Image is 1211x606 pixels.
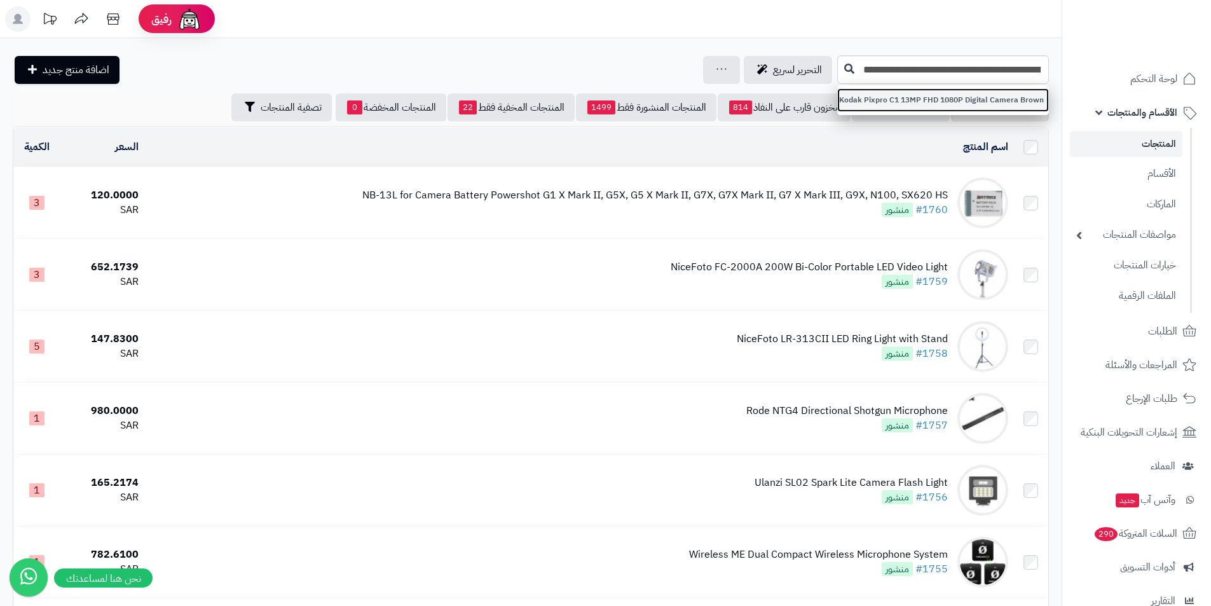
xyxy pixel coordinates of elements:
[1151,457,1175,475] span: العملاء
[65,476,139,490] div: 165.2174
[915,418,948,433] a: #1757
[882,347,913,361] span: منشور
[1070,383,1203,414] a: طلبات الإرجاع
[29,196,44,210] span: 3
[65,404,139,418] div: 980.0000
[448,93,575,121] a: المنتجات المخفية فقط22
[737,332,948,347] div: NiceFoto LR-313CII LED Ring Light with Stand
[29,340,44,354] span: 5
[261,100,322,115] span: تصفية المنتجات
[1105,356,1177,374] span: المراجعات والأسئلة
[915,490,948,505] a: #1756
[43,62,109,78] span: اضافة منتج جديد
[773,62,822,78] span: التحرير لسريع
[671,260,948,275] div: NiceFoto FC-2000A 200W Bi-Color Portable LED Video Light
[65,203,139,217] div: SAR
[1070,64,1203,94] a: لوحة التحكم
[177,6,202,32] img: ai-face.png
[29,411,44,425] span: 1
[115,139,139,155] a: السعر
[1070,451,1203,481] a: العملاء
[1070,252,1182,279] a: خيارات المنتجات
[65,490,139,505] div: SAR
[755,476,948,490] div: Ulanzi SL02 Spark Lite Camera Flash Light
[1070,282,1182,310] a: الملفات الرقمية
[1070,221,1182,249] a: مواصفات المنتجات
[882,562,913,576] span: منشور
[1070,160,1182,188] a: الأقسام
[1116,493,1139,507] span: جديد
[957,177,1008,228] img: NB-13L for Camera Battery Powershot G1 X Mark II, G5X, G5 X Mark II, G7X, G7X Mark II, G7 X Mark ...
[29,483,44,497] span: 1
[29,268,44,282] span: 3
[963,139,1008,155] a: اسم المنتج
[65,332,139,347] div: 147.8300
[576,93,716,121] a: المنتجات المنشورة فقط1499
[1148,322,1177,340] span: الطلبات
[65,260,139,275] div: 652.1739
[1126,390,1177,408] span: طلبات الإرجاع
[1070,131,1182,157] a: المنتجات
[1130,70,1177,88] span: لوحة التحكم
[65,188,139,203] div: 120.0000
[1070,350,1203,380] a: المراجعات والأسئلة
[915,346,948,361] a: #1758
[151,11,172,27] span: رفيق
[15,56,120,84] a: اضافة منتج جديد
[744,56,832,84] a: التحرير لسريع
[65,347,139,361] div: SAR
[1070,191,1182,218] a: الماركات
[746,404,948,418] div: Rode NTG4 Directional Shotgun Microphone
[587,100,615,114] span: 1499
[1093,525,1177,542] span: السلات المتروكة
[957,249,1008,300] img: NiceFoto FC-2000A 200W Bi-Color Portable LED Video Light
[1095,527,1118,541] span: 290
[957,393,1008,444] img: Rode NTG4 Directional Shotgun Microphone
[1081,424,1177,441] span: إشعارات التحويلات البنكية
[1114,491,1175,509] span: وآتس آب
[729,100,752,114] span: 814
[915,274,948,289] a: #1759
[915,561,948,577] a: #1755
[65,418,139,433] div: SAR
[957,321,1008,372] img: NiceFoto LR-313CII LED Ring Light with Stand
[459,100,477,114] span: 22
[1070,417,1203,448] a: إشعارات التحويلات البنكية
[362,188,948,203] div: NB-13L for Camera Battery Powershot G1 X Mark II, G5X, G5 X Mark II, G7X, G7X Mark II, G7 X Mark ...
[882,275,913,289] span: منشور
[882,418,913,432] span: منشور
[1107,104,1177,121] span: الأقسام والمنتجات
[1070,316,1203,347] a: الطلبات
[1070,518,1203,549] a: السلات المتروكة290
[65,562,139,577] div: SAR
[957,537,1008,588] img: Wireless ME Dual Compact Wireless Microphone System
[915,202,948,217] a: #1760
[1070,485,1203,515] a: وآتس آبجديد
[1120,558,1175,576] span: أدوات التسويق
[336,93,446,121] a: المنتجات المخفضة0
[837,88,1049,112] a: Kodak Pixpro C1 13MP FHD 1080P Digital Camera Brown
[882,490,913,504] span: منشور
[347,100,362,114] span: 0
[689,547,948,562] div: Wireless ME Dual Compact Wireless Microphone System
[65,547,139,562] div: 782.6100
[882,203,913,217] span: منشور
[29,555,44,569] span: 1
[957,465,1008,516] img: Ulanzi SL02 Spark Lite Camera Flash Light
[231,93,332,121] button: تصفية المنتجات
[34,6,65,35] a: تحديثات المنصة
[24,139,50,155] a: الكمية
[65,275,139,289] div: SAR
[718,93,851,121] a: مخزون قارب على النفاذ814
[1070,552,1203,582] a: أدوات التسويق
